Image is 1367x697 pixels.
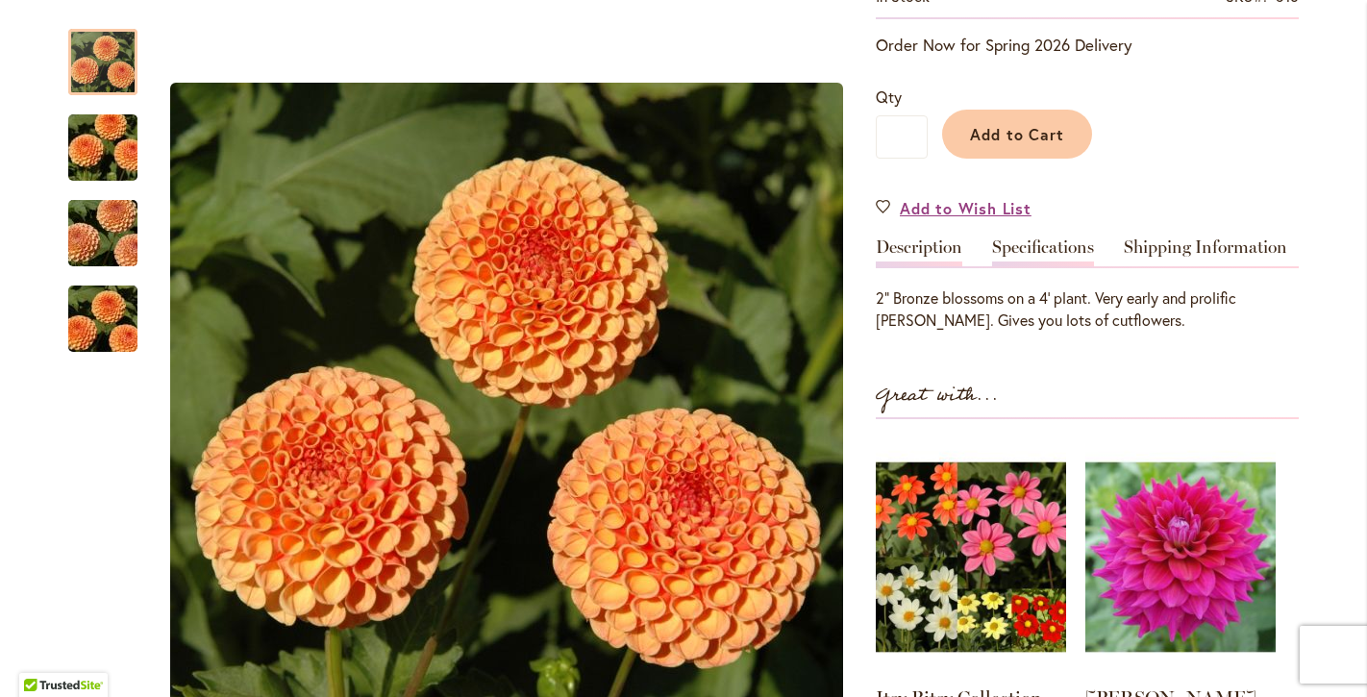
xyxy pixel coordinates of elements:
img: AMBER QUEEN [34,187,172,280]
p: 2" Bronze blossoms on a 4' plant. Very early and prolific [PERSON_NAME]. Gives you lots of cutflo... [876,287,1299,332]
a: Add to Wish List [876,197,1031,219]
span: Add to Cart [970,124,1065,144]
a: Description [876,238,962,266]
div: Detailed Product Info [876,238,1299,332]
div: AMBER QUEEN [68,266,137,352]
img: AMBER QUEEN [34,102,172,194]
a: Shipping Information [1124,238,1287,266]
img: Itsy Bitsy Collection [876,438,1066,677]
img: CHLOE JANAE [1085,438,1276,677]
button: Add to Cart [942,110,1092,159]
strong: Great with... [876,380,999,411]
span: Add to Wish List [900,197,1031,219]
div: AMBER QUEEN [68,95,157,181]
a: Specifications [992,238,1094,266]
div: AMBER QUEEN [68,10,157,95]
p: Order Now for Spring 2026 Delivery [876,34,1299,57]
div: AMBER QUEEN [68,181,157,266]
iframe: Launch Accessibility Center [14,629,68,683]
span: Qty [876,87,902,107]
img: AMBER QUEEN [34,273,172,365]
